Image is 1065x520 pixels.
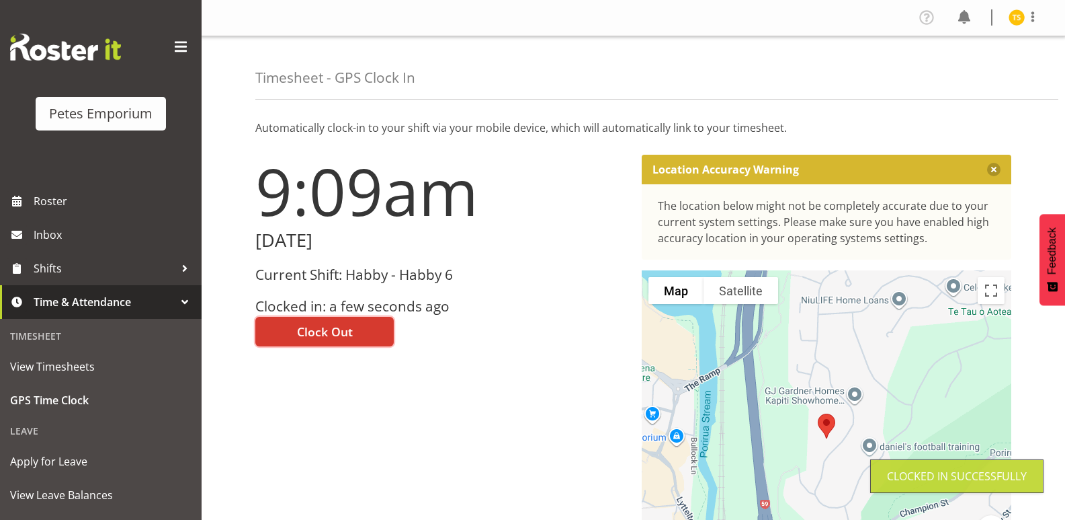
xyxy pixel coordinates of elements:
p: Location Accuracy Warning [652,163,799,176]
button: Clock Out [255,317,394,346]
button: Toggle fullscreen view [978,277,1005,304]
span: Inbox [34,225,195,245]
h3: Current Shift: Habby - Habby 6 [255,267,626,283]
span: Shifts [34,258,175,278]
button: Show street map [648,277,704,304]
a: View Timesheets [3,350,198,383]
img: Rosterit website logo [10,34,121,61]
div: Timesheet [3,322,198,350]
div: The location below might not be completely accurate due to your current system settings. Please m... [658,198,996,246]
span: Roster [34,191,195,211]
img: tamara-straker11292.jpg [1009,9,1025,26]
a: Apply for Leave [3,445,198,478]
a: GPS Time Clock [3,383,198,417]
span: Feedback [1046,227,1058,274]
button: Close message [987,163,1000,176]
span: GPS Time Clock [10,390,191,410]
span: Clock Out [297,323,353,340]
span: View Leave Balances [10,485,191,505]
button: Show satellite imagery [704,277,778,304]
div: Petes Emporium [49,104,153,124]
h4: Timesheet - GPS Clock In [255,70,415,85]
button: Feedback - Show survey [1039,214,1065,305]
div: Leave [3,417,198,445]
span: Apply for Leave [10,451,191,472]
a: View Leave Balances [3,478,198,512]
p: Automatically clock-in to your shift via your mobile device, which will automatically link to you... [255,120,1011,136]
h2: [DATE] [255,230,626,251]
span: Time & Attendance [34,292,175,312]
div: Clocked in Successfully [887,468,1027,484]
h1: 9:09am [255,155,626,227]
h3: Clocked in: a few seconds ago [255,299,626,314]
span: View Timesheets [10,357,191,377]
